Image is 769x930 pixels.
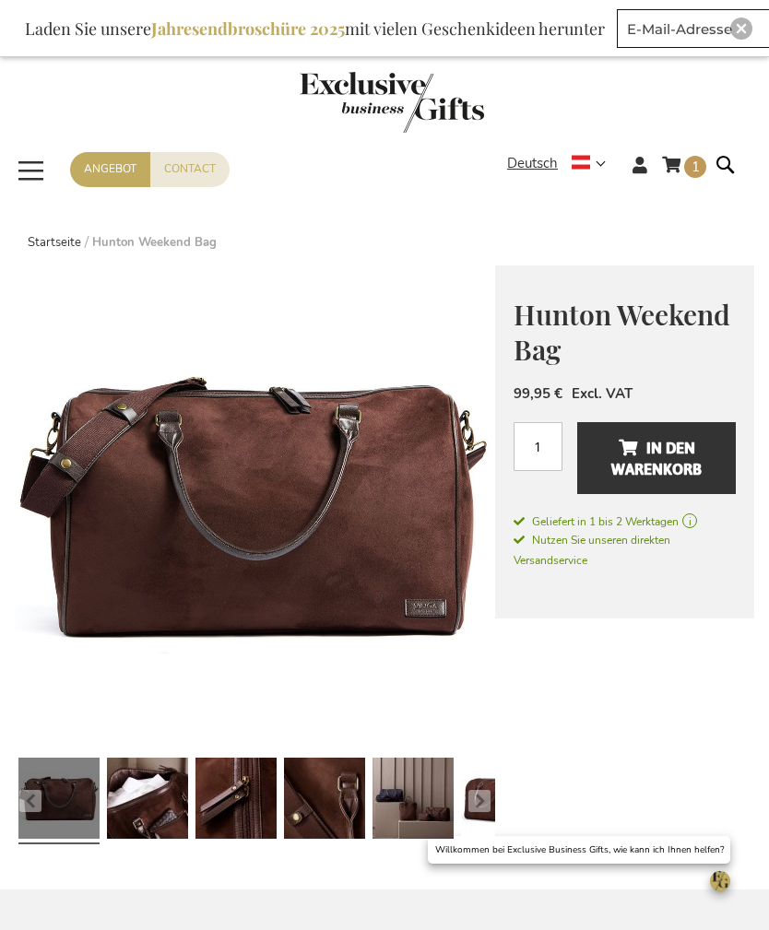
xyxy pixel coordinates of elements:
[107,750,188,852] a: Vinga Of Sweden Hunton Weekend Bag - Brown
[373,750,454,852] a: Vinga Of Sweden Hunton Weekend Bag - Brown
[514,384,562,403] span: 99,95 €
[284,750,365,852] a: Vinga Of Sweden Hunton Weekend Bag - Brown
[17,9,613,48] div: Laden Sie unsere mit vielen Geschenkideen herunter
[195,750,277,852] a: Vinga Of Sweden Hunton Weekend Bag - Brown
[15,72,769,138] a: store logo
[92,234,217,251] strong: Hunton Weekend Bag
[577,422,736,494] button: In den Warenkorb
[572,384,633,403] span: Excl. VAT
[514,530,670,568] a: Nutzen Sie unseren direkten Versandservice
[300,72,484,133] img: Exclusive Business gifts logo
[514,422,562,471] input: Menge
[692,158,700,176] span: 1
[18,750,100,852] a: Vinga Of Sweden Hunton Weekend Bag - Brown
[461,750,542,852] a: Vinga Of Sweden Hunton Weekend Bag - Brown
[28,234,81,251] a: Startseite
[514,513,736,530] a: Geliefert in 1 bis 2 Werktagen
[730,18,752,40] div: Close
[514,533,670,567] span: Nutzen Sie unseren direkten Versandservice
[507,153,558,174] span: Deutsch
[736,23,747,34] img: Close
[15,265,495,746] img: Vinga Of Sweden Hunton Weekend Bag - Brown
[611,433,702,484] span: In den Warenkorb
[70,152,150,186] a: Angebot
[662,153,706,183] a: 1
[514,296,730,369] span: Hunton Weekend Bag
[151,18,345,40] b: Jahresendbroschüre 2025
[507,153,618,174] div: Deutsch
[150,152,230,186] a: Contact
